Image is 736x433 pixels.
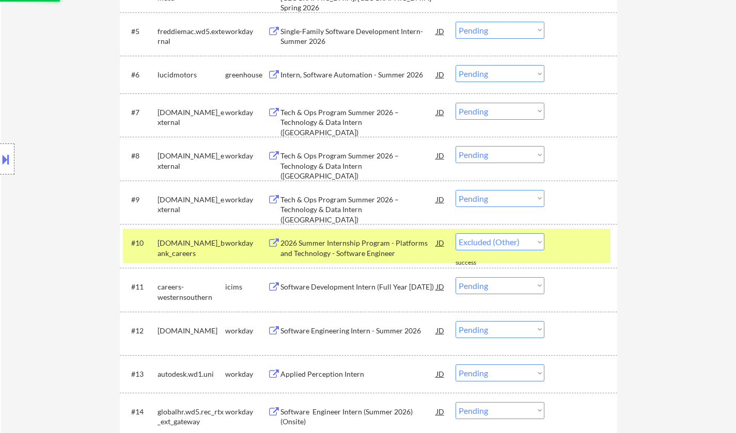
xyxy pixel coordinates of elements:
[225,326,268,336] div: workday
[435,402,446,421] div: JD
[435,103,446,121] div: JD
[435,146,446,165] div: JD
[225,107,268,118] div: workday
[280,238,436,258] div: 2026 Summer Internship Program - Platforms and Technology - Software Engineer
[158,195,225,215] div: [DOMAIN_NAME]_external
[225,238,268,248] div: workday
[158,407,225,427] div: globalhr.wd5.rec_rtx_ext_gateway
[280,151,436,181] div: Tech & Ops Program Summer 2026 – Technology & Data Intern ([GEOGRAPHIC_DATA])
[158,107,225,127] div: [DOMAIN_NAME]_external
[280,195,436,225] div: Tech & Ops Program Summer 2026 – Technology & Data Intern ([GEOGRAPHIC_DATA])
[435,65,446,84] div: JD
[280,407,436,427] div: Software Engineer Intern (Summer 2026) (Onsite)
[435,321,446,340] div: JD
[158,151,225,171] div: [DOMAIN_NAME]_external
[225,195,268,205] div: workday
[280,326,436,336] div: Software Engineering Intern - Summer 2026
[225,369,268,379] div: workday
[131,407,149,417] div: #14
[435,190,446,209] div: JD
[158,26,225,46] div: freddiemac.wd5.external
[131,26,149,37] div: #5
[131,369,149,379] div: #13
[131,326,149,336] div: #12
[158,70,225,80] div: lucidmotors
[158,282,225,302] div: careers-westernsouthern
[131,282,149,292] div: #11
[158,326,225,336] div: [DOMAIN_NAME]
[280,369,436,379] div: Applied Perception Intern
[435,277,446,296] div: JD
[435,233,446,252] div: JD
[158,238,225,258] div: [DOMAIN_NAME]_bank_careers
[225,70,268,80] div: greenhouse
[225,282,268,292] div: icims
[280,282,436,292] div: Software Development Intern (Full Year [DATE])
[456,259,497,267] div: success
[225,407,268,417] div: workday
[435,22,446,40] div: JD
[158,369,225,379] div: autodesk.wd1.uni
[280,70,436,80] div: Intern, Software Automation - Summer 2026
[280,107,436,138] div: Tech & Ops Program Summer 2026 – Technology & Data Intern ([GEOGRAPHIC_DATA])
[435,364,446,383] div: JD
[225,151,268,161] div: workday
[280,26,436,46] div: Single-Family Software Development Intern- Summer 2026
[225,26,268,37] div: workday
